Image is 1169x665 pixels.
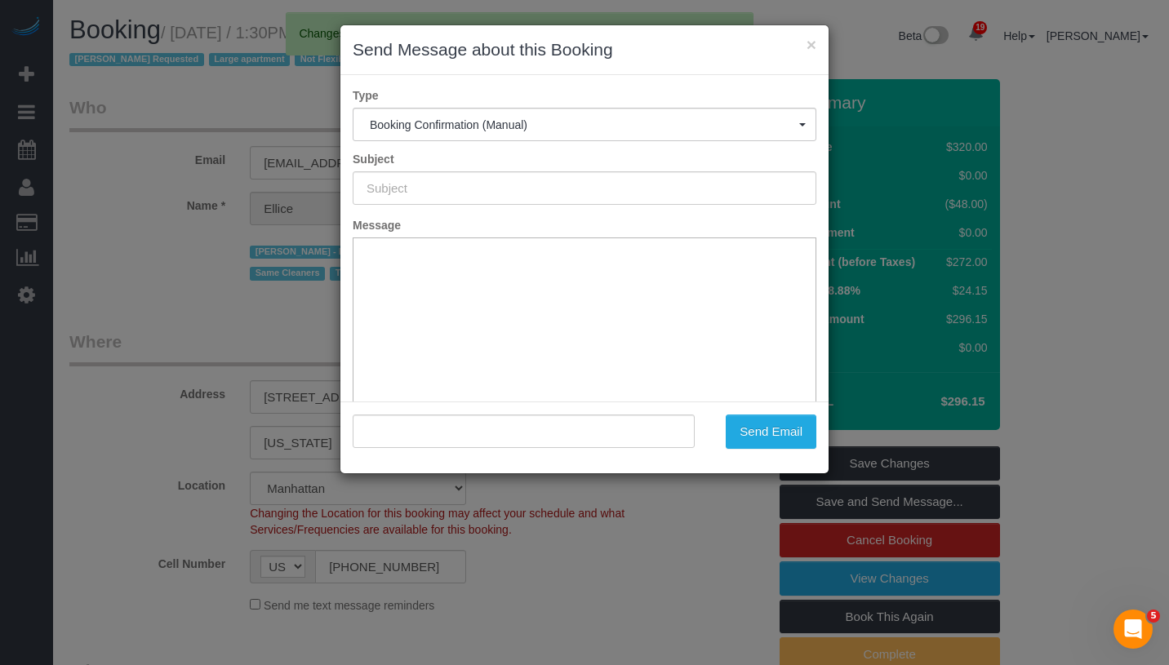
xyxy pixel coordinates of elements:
input: Subject [353,171,816,205]
iframe: Intercom live chat [1113,610,1153,649]
span: 5 [1147,610,1160,623]
button: Send Email [726,415,816,449]
iframe: Rich Text Editor, editor1 [353,238,816,493]
button: × [807,36,816,53]
label: Type [340,87,829,104]
h3: Send Message about this Booking [353,38,816,62]
span: Booking Confirmation (Manual) [370,118,799,131]
label: Message [340,217,829,233]
label: Subject [340,151,829,167]
button: Booking Confirmation (Manual) [353,108,816,141]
